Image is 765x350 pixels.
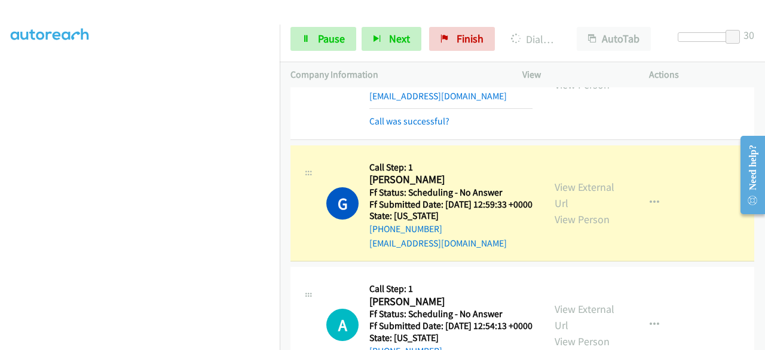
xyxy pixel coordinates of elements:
[369,295,529,309] h2: [PERSON_NAME]
[369,76,442,87] a: [PHONE_NUMBER]
[318,32,345,45] span: Pause
[369,223,442,235] a: [PHONE_NUMBER]
[522,68,628,82] p: View
[290,68,501,82] p: Company Information
[369,115,449,127] a: Call was successful?
[743,27,754,43] div: 30
[555,180,614,210] a: View External Url
[326,309,359,341] div: The call is yet to be attempted
[511,31,555,47] p: Dialing [PERSON_NAME]
[429,27,495,51] a: Finish
[369,283,533,295] h5: Call Step: 1
[731,127,765,223] iframe: Resource Center
[389,32,410,45] span: Next
[369,332,533,344] h5: State: [US_STATE]
[555,212,610,226] a: View Person
[555,334,610,348] a: View Person
[457,32,484,45] span: Finish
[290,27,356,51] a: Pause
[369,210,533,222] h5: State: [US_STATE]
[362,27,421,51] button: Next
[369,238,507,249] a: [EMAIL_ADDRESS][DOMAIN_NAME]
[326,187,359,220] h1: G
[369,162,533,174] h5: Call Step: 1
[369,308,533,320] h5: Ff Status: Scheduling - No Answer
[369,199,533,211] h5: Ff Submitted Date: [DATE] 12:59:33 +0000
[369,320,533,332] h5: Ff Submitted Date: [DATE] 12:54:13 +0000
[649,68,754,82] p: Actions
[369,187,533,199] h5: Ff Status: Scheduling - No Answer
[555,302,614,332] a: View External Url
[326,309,359,341] h1: A
[369,90,507,102] a: [EMAIL_ADDRESS][DOMAIN_NAME]
[369,173,529,187] h2: [PERSON_NAME]
[577,27,651,51] button: AutoTab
